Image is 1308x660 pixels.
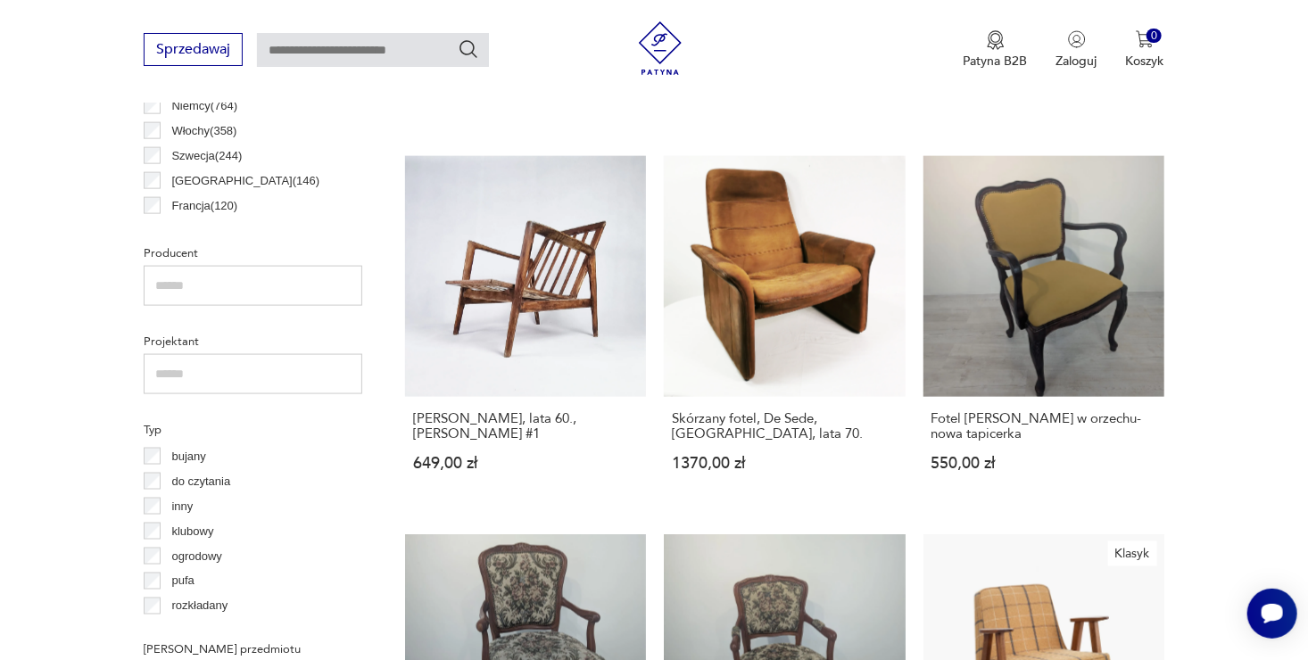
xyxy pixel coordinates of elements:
[923,156,1164,506] a: Fotel Ludwikowski w orzechu- nowa tapicerkaFotel [PERSON_NAME] w orzechu- nowa tapicerka550,00 zł
[405,156,646,506] a: Fotel Stefan, lata 60., Zenon Bączyk #1[PERSON_NAME], lata 60., [PERSON_NAME] #1649,00 zł
[172,171,320,191] p: [GEOGRAPHIC_DATA] ( 146 )
[1056,53,1097,70] p: Zaloguj
[672,411,897,441] h3: Skórzany fotel, De Sede, [GEOGRAPHIC_DATA], lata 70.
[172,146,243,166] p: Szwecja ( 244 )
[172,597,228,616] p: rozkładany
[1126,53,1164,70] p: Koszyk
[144,420,362,440] p: Typ
[458,38,479,60] button: Szukaj
[964,53,1028,70] p: Patyna B2B
[1247,589,1297,639] iframe: Smartsupp widget button
[144,33,243,66] button: Sprzedawaj
[931,411,1156,441] h3: Fotel [PERSON_NAME] w orzechu- nowa tapicerka
[144,332,362,351] p: Projektant
[413,411,638,441] h3: [PERSON_NAME], lata 60., [PERSON_NAME] #1
[633,21,687,75] img: Patyna - sklep z meblami i dekoracjami vintage
[144,640,362,660] p: [PERSON_NAME] przedmiotu
[931,456,1156,471] p: 550,00 zł
[172,572,195,591] p: pufa
[172,121,237,141] p: Włochy ( 358 )
[1056,30,1097,70] button: Zaloguj
[1126,30,1164,70] button: 0Koszyk
[172,497,194,516] p: inny
[1068,30,1086,48] img: Ikonka użytkownika
[964,30,1028,70] a: Ikona medaluPatyna B2B
[664,156,905,506] a: Skórzany fotel, De Sede, Szwajcaria, lata 70.Skórzany fotel, De Sede, [GEOGRAPHIC_DATA], lata 70....
[144,45,243,57] a: Sprzedawaj
[144,243,362,263] p: Producent
[172,547,222,566] p: ogrodowy
[172,221,238,241] p: Czechy ( 111 )
[172,472,231,491] p: do czytania
[964,30,1028,70] button: Patyna B2B
[172,96,238,116] p: Niemcy ( 764 )
[1136,30,1154,48] img: Ikona koszyka
[987,30,1005,50] img: Ikona medalu
[172,447,206,466] p: bujany
[672,456,897,471] p: 1370,00 zł
[172,196,238,216] p: Francja ( 120 )
[172,522,214,541] p: klubowy
[413,456,638,471] p: 649,00 zł
[1147,29,1162,44] div: 0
